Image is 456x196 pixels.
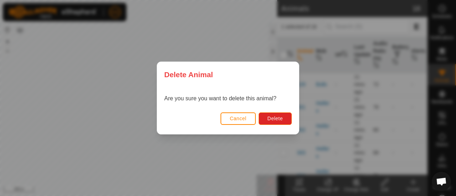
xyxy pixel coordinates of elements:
span: Delete [268,116,283,121]
span: Cancel [230,116,247,121]
button: Delete [259,112,292,125]
div: Open chat [432,172,451,191]
div: Delete Animal [157,62,299,87]
button: Cancel [221,112,256,125]
span: Are you sure you want to delete this animal? [164,95,276,101]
